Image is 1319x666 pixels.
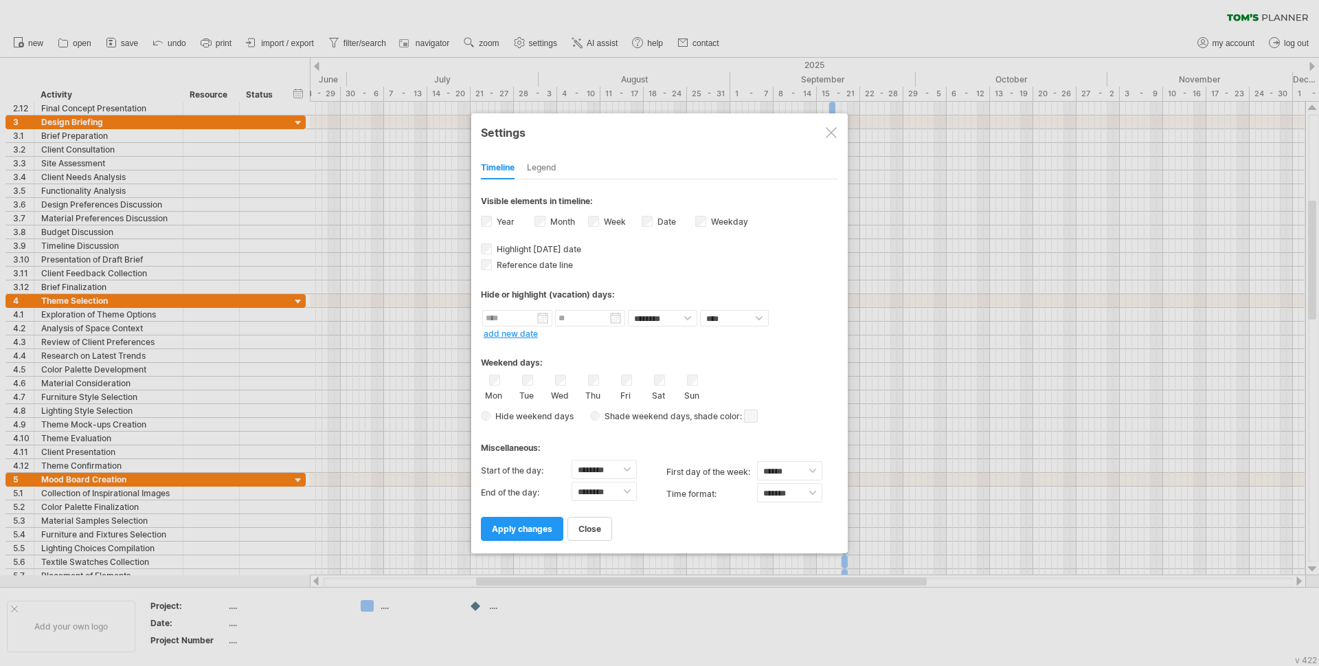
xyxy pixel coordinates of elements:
label: Week [601,217,626,227]
a: close [567,517,612,541]
label: first day of the week: [666,461,757,483]
div: Hide or highlight (vacation) days: [481,289,838,300]
span: Highlight [DATE] date [494,244,581,254]
span: click here to change the shade color [744,410,758,423]
label: Start of the day: [481,460,572,482]
label: Date [655,217,676,227]
a: add new date [484,329,538,339]
span: Shade weekend days [600,411,690,421]
span: , shade color: [690,408,758,425]
label: Sun [683,388,700,401]
div: Legend [527,157,556,179]
label: End of the day: [481,482,572,504]
div: Visible elements in timeline: [481,196,838,210]
label: Mon [485,388,502,401]
div: Settings [481,120,838,144]
label: Month [548,217,575,227]
a: apply changes [481,517,563,541]
label: Fri [617,388,634,401]
span: apply changes [492,524,552,534]
div: Timeline [481,157,515,179]
span: Hide weekend days [491,411,574,421]
label: Wed [551,388,568,401]
span: Reference date line [494,260,573,270]
div: Miscellaneous: [481,430,838,456]
label: Sat [650,388,667,401]
label: Tue [518,388,535,401]
span: close [578,524,601,534]
label: Thu [584,388,601,401]
div: Weekend days: [481,344,838,371]
label: Weekday [708,217,748,227]
label: Time format: [666,483,757,505]
label: Year [494,217,515,227]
